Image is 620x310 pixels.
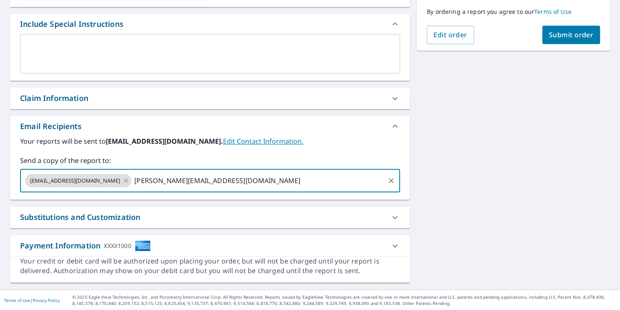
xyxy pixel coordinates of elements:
span: [EMAIL_ADDRESS][DOMAIN_NAME] [25,177,125,185]
div: Your credit or debit card will be authorized upon placing your order, but will not be charged unt... [20,256,400,276]
a: EditContactInfo [223,137,303,146]
div: [EMAIL_ADDRESS][DOMAIN_NAME] [25,174,131,187]
div: Email Recipients [10,116,410,136]
a: Terms of Use [534,8,571,15]
a: Privacy Policy [33,297,60,303]
p: © 2025 Eagle View Technologies, Inc. and Pictometry International Corp. All Rights Reserved. Repo... [72,294,616,307]
a: Terms of Use [4,297,30,303]
p: | [4,298,60,303]
b: [EMAIL_ADDRESS][DOMAIN_NAME]. [106,137,223,146]
button: Submit order [542,26,600,44]
div: Include Special Instructions [20,18,123,30]
div: XXXX1000 [104,240,131,251]
div: Claim Information [20,93,88,104]
span: Edit order [433,30,467,39]
div: Payment Information [20,240,151,251]
label: Your reports will be sent to [20,136,400,146]
p: By ordering a report you agree to our [427,8,600,15]
div: Substitutions and Customization [20,212,140,223]
div: Substitutions and Customization [10,207,410,228]
label: Send a copy of the report to: [20,155,400,165]
div: Email Recipients [20,121,82,132]
div: Include Special Instructions [10,14,410,34]
span: Submit order [549,30,594,39]
div: Claim Information [10,88,410,109]
img: cardImage [135,240,151,251]
button: Clear [385,175,397,186]
div: Payment InformationXXXX1000cardImage [10,235,410,256]
button: Edit order [427,26,474,44]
